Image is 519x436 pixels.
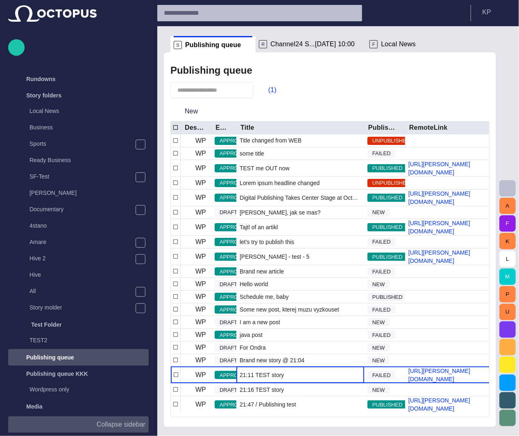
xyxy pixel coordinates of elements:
[240,164,290,172] span: TEST me OUT now
[29,221,47,230] p: 4stano
[367,319,390,327] span: NEW
[367,149,396,158] span: FAILED
[366,36,431,52] div: FLocal News
[215,164,254,172] span: APPROVED
[215,331,254,339] span: APPROVED
[13,284,149,300] div: All
[170,65,252,76] h2: Publishing queue
[195,149,206,158] p: WP
[499,198,516,214] button: A
[8,398,149,415] div: Media
[369,40,378,48] p: F
[13,267,149,284] div: Hive
[195,370,206,380] p: WP
[367,401,408,409] span: PUBLISHED
[405,367,501,383] a: [URL][PERSON_NAME][DOMAIN_NAME]
[240,124,254,132] div: Title
[8,71,149,416] ul: main menu
[13,333,149,349] div: TEST2
[29,156,71,164] p: Ready Business
[367,357,390,365] span: NEW
[240,331,263,339] span: java post
[240,305,339,314] span: Some new post, kterej muzu vyzkouset
[367,164,408,172] span: PUBLISHED
[240,267,284,276] span: Brand new article
[29,107,59,115] p: Local News
[367,268,396,276] span: FAILED
[367,238,396,246] span: FAILED
[195,193,206,203] p: WP
[368,124,399,132] div: Publishing status
[381,40,416,48] span: Local News
[215,149,254,158] span: APPROVED
[174,41,182,49] p: S
[215,344,242,352] span: DRAFT
[405,396,501,413] a: [URL][PERSON_NAME][DOMAIN_NAME]
[13,169,149,185] div: SF-Test
[29,385,69,393] p: Wordpress only
[256,36,366,52] div: RChannel24 S...[DATE] 10:00
[240,386,284,394] span: 21:16 TEST story
[13,153,149,169] div: Ready Business
[215,268,254,276] span: APPROVED
[195,222,206,232] p: WP
[499,304,516,320] button: U
[13,136,149,153] div: Sports
[240,179,320,187] span: Lorem ipsum headline changed
[367,371,396,380] span: FAILED
[499,233,516,249] button: K
[185,41,241,49] span: Publishing queue
[405,190,501,206] a: [URL][PERSON_NAME][DOMAIN_NAME]
[476,5,514,20] button: KP
[29,254,46,262] p: Hive 2
[499,269,516,285] button: M
[215,280,242,289] span: DRAFT
[240,223,278,231] span: Tajtl of an artikl
[195,305,206,314] p: WP
[195,237,206,247] p: WP
[8,416,149,433] button: Collapse sidebar
[29,189,77,197] p: [PERSON_NAME]
[13,104,149,120] div: Local News
[195,267,206,276] p: WP
[26,402,43,411] p: Media
[215,401,254,409] span: APPROVED
[240,356,304,364] span: Brand new story @ 21:04
[29,172,49,181] p: SF-Test
[240,238,294,246] span: let's try to publish this
[215,386,242,394] span: DRAFT
[259,40,267,48] p: R
[195,252,206,262] p: WP
[240,194,361,202] span: Digital Publishing Takes Center Stage at Octopus Product Day
[13,202,149,218] div: Documentary
[256,83,280,97] button: (1)
[499,215,516,232] button: F
[240,149,264,158] span: some title
[215,194,254,202] span: APPROVED
[367,137,415,145] span: UNPUBLISHED
[13,300,149,316] div: Story molder
[13,251,149,267] div: Hive 2
[29,140,46,148] p: Sports
[367,331,396,339] span: FAILED
[367,280,390,289] span: NEW
[215,223,254,231] span: APPROVED
[170,104,213,119] button: New
[195,385,206,395] p: WP
[367,344,390,352] span: NEW
[367,293,408,301] span: PUBLISHED
[29,287,36,295] p: All
[240,343,266,352] span: For Ondra
[367,194,408,202] span: PUBLISHED
[367,223,408,231] span: PUBLISHED
[409,124,448,132] div: RemoteLink
[8,349,149,366] div: Publishing queue
[195,355,206,365] p: WP
[26,353,74,361] p: Publishing queue
[499,251,516,267] button: L
[270,40,355,48] span: Channel24 S...[DATE] 10:00
[215,293,254,301] span: APPROVED
[240,400,296,409] span: 21:47 / Publishing test
[367,253,408,261] span: PUBLISHED
[215,357,242,365] span: DRAFT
